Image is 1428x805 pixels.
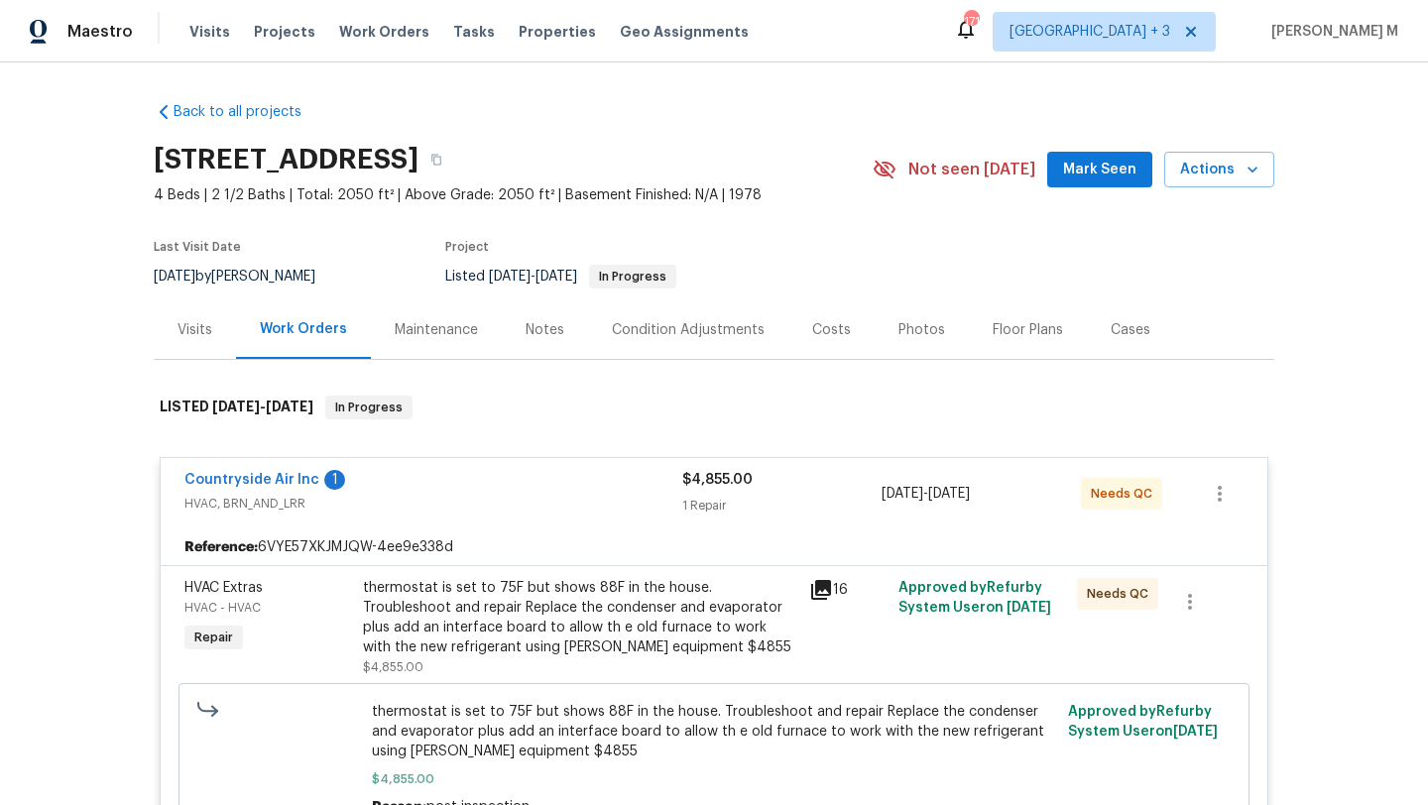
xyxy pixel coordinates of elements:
[612,320,765,340] div: Condition Adjustments
[1047,152,1152,188] button: Mark Seen
[154,265,339,288] div: by [PERSON_NAME]
[154,102,344,122] a: Back to all projects
[1180,158,1258,182] span: Actions
[186,628,241,647] span: Repair
[161,529,1267,565] div: 6VYE57XKJMJQW-4ee9e338d
[1063,158,1136,182] span: Mark Seen
[928,487,970,501] span: [DATE]
[445,241,489,253] span: Project
[809,578,887,602] div: 16
[964,12,978,32] div: 171
[519,22,596,42] span: Properties
[682,473,753,487] span: $4,855.00
[154,150,418,170] h2: [STREET_ADDRESS]
[363,661,423,673] span: $4,855.00
[526,320,564,340] div: Notes
[489,270,531,284] span: [DATE]
[266,400,313,413] span: [DATE]
[620,22,749,42] span: Geo Assignments
[154,376,1274,439] div: LISTED [DATE]-[DATE]In Progress
[212,400,260,413] span: [DATE]
[254,22,315,42] span: Projects
[154,185,873,205] span: 4 Beds | 2 1/2 Baths | Total: 2050 ft² | Above Grade: 2050 ft² | Basement Finished: N/A | 1978
[882,487,923,501] span: [DATE]
[184,581,263,595] span: HVAC Extras
[1007,601,1051,615] span: [DATE]
[184,494,682,514] span: HVAC, BRN_AND_LRR
[1164,152,1274,188] button: Actions
[489,270,577,284] span: -
[184,602,261,614] span: HVAC - HVAC
[682,496,882,516] div: 1 Repair
[1087,584,1156,604] span: Needs QC
[882,484,970,504] span: -
[1010,22,1170,42] span: [GEOGRAPHIC_DATA] + 3
[189,22,230,42] span: Visits
[184,537,258,557] b: Reference:
[898,320,945,340] div: Photos
[418,142,454,177] button: Copy Address
[339,22,429,42] span: Work Orders
[372,769,1057,789] span: $4,855.00
[1111,320,1150,340] div: Cases
[395,320,478,340] div: Maintenance
[908,160,1035,179] span: Not seen [DATE]
[324,470,345,490] div: 1
[591,271,674,283] span: In Progress
[160,396,313,419] h6: LISTED
[445,270,676,284] span: Listed
[372,702,1057,761] span: thermostat is set to 75F but shows 88F in the house. Troubleshoot and repair Replace the condense...
[535,270,577,284] span: [DATE]
[154,241,241,253] span: Last Visit Date
[212,400,313,413] span: -
[363,578,797,657] div: thermostat is set to 75F but shows 88F in the house. Troubleshoot and repair Replace the condense...
[1091,484,1160,504] span: Needs QC
[993,320,1063,340] div: Floor Plans
[1068,705,1218,739] span: Approved by Refurby System User on
[453,25,495,39] span: Tasks
[1173,725,1218,739] span: [DATE]
[178,320,212,340] div: Visits
[260,319,347,339] div: Work Orders
[1263,22,1398,42] span: [PERSON_NAME] M
[812,320,851,340] div: Costs
[898,581,1051,615] span: Approved by Refurby System User on
[327,398,411,417] span: In Progress
[67,22,133,42] span: Maestro
[154,270,195,284] span: [DATE]
[184,473,319,487] a: Countryside Air Inc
